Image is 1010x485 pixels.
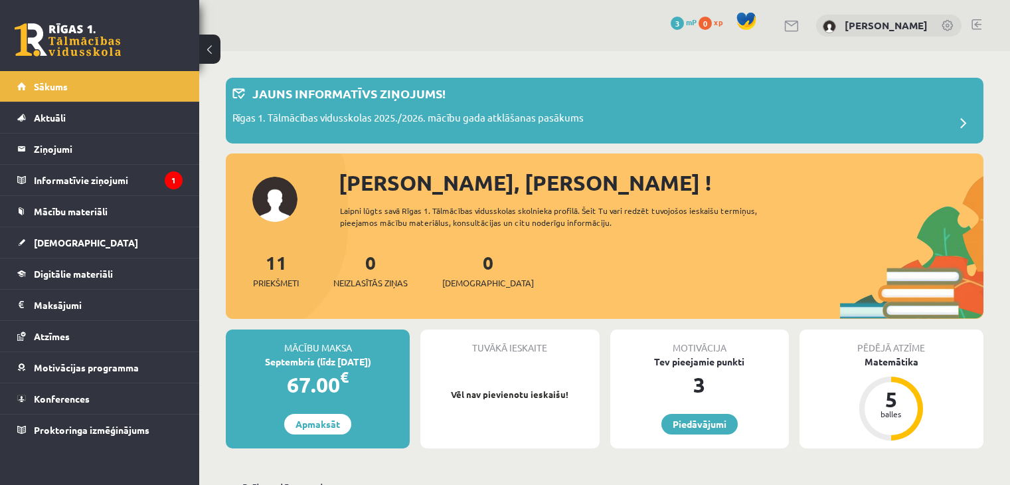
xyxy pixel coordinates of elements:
[15,23,121,56] a: Rīgas 1. Tālmācības vidusskola
[165,171,183,189] i: 1
[420,330,599,355] div: Tuvākā ieskaite
[17,258,183,289] a: Digitālie materiāli
[800,355,983,369] div: Matemātika
[686,17,697,27] span: mP
[17,415,183,445] a: Proktoringa izmēģinājums
[339,167,983,199] div: [PERSON_NAME], [PERSON_NAME] !
[226,355,410,369] div: Septembris (līdz [DATE])
[34,134,183,164] legend: Ziņojumi
[17,196,183,227] a: Mācību materiāli
[800,355,983,442] a: Matemātika 5 balles
[823,20,836,33] img: Alvis Buģis
[442,250,534,290] a: 0[DEMOGRAPHIC_DATA]
[34,80,68,92] span: Sākums
[17,227,183,258] a: [DEMOGRAPHIC_DATA]
[17,290,183,320] a: Maksājumi
[17,165,183,195] a: Informatīvie ziņojumi1
[226,330,410,355] div: Mācību maksa
[34,237,138,248] span: [DEMOGRAPHIC_DATA]
[340,367,349,387] span: €
[34,290,183,320] legend: Maksājumi
[17,71,183,102] a: Sākums
[845,19,928,32] a: [PERSON_NAME]
[17,102,183,133] a: Aktuāli
[871,389,911,410] div: 5
[427,388,592,401] p: Vēl nav pievienotu ieskaišu!
[34,165,183,195] legend: Informatīvie ziņojumi
[610,330,789,355] div: Motivācija
[699,17,712,30] span: 0
[253,276,299,290] span: Priekšmeti
[17,321,183,351] a: Atzīmes
[34,268,113,280] span: Digitālie materiāli
[34,112,66,124] span: Aktuāli
[333,276,408,290] span: Neizlasītās ziņas
[232,84,977,137] a: Jauns informatīvs ziņojums! Rīgas 1. Tālmācības vidusskolas 2025./2026. mācību gada atklāšanas pa...
[34,330,70,342] span: Atzīmes
[610,355,789,369] div: Tev pieejamie punkti
[333,250,408,290] a: 0Neizlasītās ziņas
[232,110,584,129] p: Rīgas 1. Tālmācības vidusskolas 2025./2026. mācību gada atklāšanas pasākums
[661,414,738,435] a: Piedāvājumi
[253,250,299,290] a: 11Priekšmeti
[34,361,139,373] span: Motivācijas programma
[714,17,722,27] span: xp
[17,383,183,414] a: Konferences
[34,205,108,217] span: Mācību materiāli
[871,410,911,418] div: balles
[800,330,983,355] div: Pēdējā atzīme
[442,276,534,290] span: [DEMOGRAPHIC_DATA]
[17,134,183,164] a: Ziņojumi
[671,17,697,27] a: 3 mP
[671,17,684,30] span: 3
[284,414,351,435] a: Apmaksāt
[34,424,149,436] span: Proktoringa izmēģinājums
[252,84,446,102] p: Jauns informatīvs ziņojums!
[699,17,729,27] a: 0 xp
[17,352,183,383] a: Motivācijas programma
[34,393,90,405] span: Konferences
[340,205,795,229] div: Laipni lūgts savā Rīgas 1. Tālmācības vidusskolas skolnieka profilā. Šeit Tu vari redzēt tuvojošo...
[610,369,789,401] div: 3
[226,369,410,401] div: 67.00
